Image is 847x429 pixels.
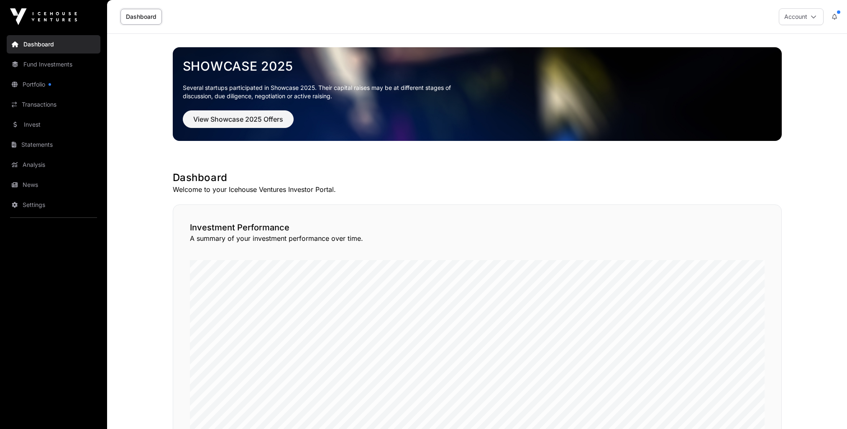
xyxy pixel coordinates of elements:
[7,75,100,94] a: Portfolio
[173,171,782,184] h1: Dashboard
[183,59,772,74] a: Showcase 2025
[190,233,765,243] p: A summary of your investment performance over time.
[173,47,782,141] img: Showcase 2025
[120,9,162,25] a: Dashboard
[7,196,100,214] a: Settings
[7,135,100,154] a: Statements
[10,8,77,25] img: Icehouse Ventures Logo
[173,184,782,194] p: Welcome to your Icehouse Ventures Investor Portal.
[7,35,100,54] a: Dashboard
[183,119,294,127] a: View Showcase 2025 Offers
[805,389,847,429] iframe: Chat Widget
[183,110,294,128] button: View Showcase 2025 Offers
[7,95,100,114] a: Transactions
[7,176,100,194] a: News
[779,8,824,25] button: Account
[7,115,100,134] a: Invest
[7,55,100,74] a: Fund Investments
[193,114,283,124] span: View Showcase 2025 Offers
[183,84,464,100] p: Several startups participated in Showcase 2025. Their capital raises may be at different stages o...
[190,222,765,233] h2: Investment Performance
[7,156,100,174] a: Analysis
